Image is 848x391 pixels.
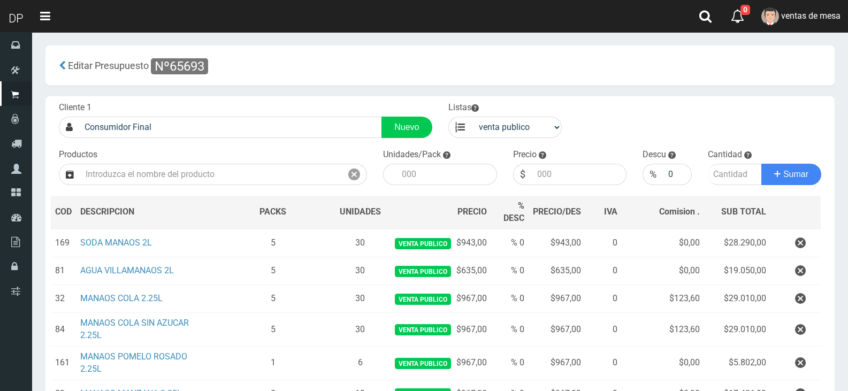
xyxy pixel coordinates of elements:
[385,347,491,380] td: $967,00
[643,149,666,161] label: Descu
[211,196,335,229] th: PACKS
[80,293,163,303] a: MANAOS COLA 2.25L
[622,347,704,380] td: $0,00
[395,266,451,277] span: venta publico
[151,58,208,74] span: Nº65693
[335,229,385,257] td: 30
[395,294,451,305] span: venta publico
[529,257,585,285] td: $635,00
[659,206,700,217] span: Comision .
[491,347,529,380] td: % 0
[529,347,585,380] td: $967,00
[211,257,335,285] td: 5
[335,347,385,380] td: 6
[761,164,821,185] button: Sumar
[59,149,97,161] label: Productos
[513,149,537,161] label: Precio
[585,347,622,380] td: 0
[51,313,76,347] td: 84
[335,313,385,347] td: 30
[533,206,581,217] span: PRECIO/DES
[448,102,479,114] label: Listas
[704,285,770,313] td: $29.010,00
[491,257,529,285] td: % 0
[395,324,451,335] span: venta publico
[51,257,76,285] td: 81
[708,149,742,161] label: Cantidad
[59,102,91,114] label: Cliente 1
[529,285,585,313] td: $967,00
[79,117,382,138] input: Consumidor Final
[529,313,585,347] td: $967,00
[704,347,770,380] td: $5.802,00
[781,11,841,21] span: ventas de mesa
[585,257,622,285] td: 0
[585,229,622,257] td: 0
[385,229,491,257] td: $943,00
[51,347,76,380] td: 161
[761,7,779,25] img: User Image
[381,117,432,138] a: Nuevo
[585,285,622,313] td: 0
[335,285,385,313] td: 30
[396,164,497,185] input: 000
[335,257,385,285] td: 30
[457,206,487,218] span: PRECIO
[704,257,770,285] td: $19.050,00
[68,60,149,71] span: Editar Presupuesto
[491,229,529,257] td: % 0
[622,229,704,257] td: $0,00
[643,164,663,185] div: %
[663,164,691,185] input: 000
[80,237,152,248] a: SODA MANAOS 2L
[80,164,342,185] input: Introduzca el nombre del producto
[491,285,529,313] td: % 0
[783,170,808,179] span: Sumar
[80,318,189,340] a: MANAOS COLA SIN AZUCAR 2.25L
[503,201,524,223] span: % DESC
[211,285,335,313] td: 5
[385,313,491,347] td: $967,00
[96,206,134,217] span: CRIPCION
[51,285,76,313] td: 32
[622,257,704,285] td: $0,00
[211,229,335,257] td: 5
[211,313,335,347] td: 5
[585,313,622,347] td: 0
[395,358,451,369] span: venta publico
[383,149,441,161] label: Unidades/Pack
[529,229,585,257] td: $943,00
[532,164,627,185] input: 000
[740,5,750,15] span: 0
[335,196,385,229] th: UNIDADES
[704,313,770,347] td: $29.010,00
[622,313,704,347] td: $123,60
[604,206,617,217] span: IVA
[513,164,532,185] div: $
[76,196,211,229] th: DES
[704,229,770,257] td: $28.290,00
[491,313,529,347] td: % 0
[622,285,704,313] td: $123,60
[80,265,174,275] a: AGUA VILLAMANAOS 2L
[708,164,762,185] input: Cantidad
[80,351,187,374] a: MANAOS POMELO ROSADO 2.25L
[721,206,766,218] span: SUB TOTAL
[395,238,451,249] span: venta publico
[385,285,491,313] td: $967,00
[51,196,76,229] th: COD
[385,257,491,285] td: $635,00
[211,347,335,380] td: 1
[51,229,76,257] td: 169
